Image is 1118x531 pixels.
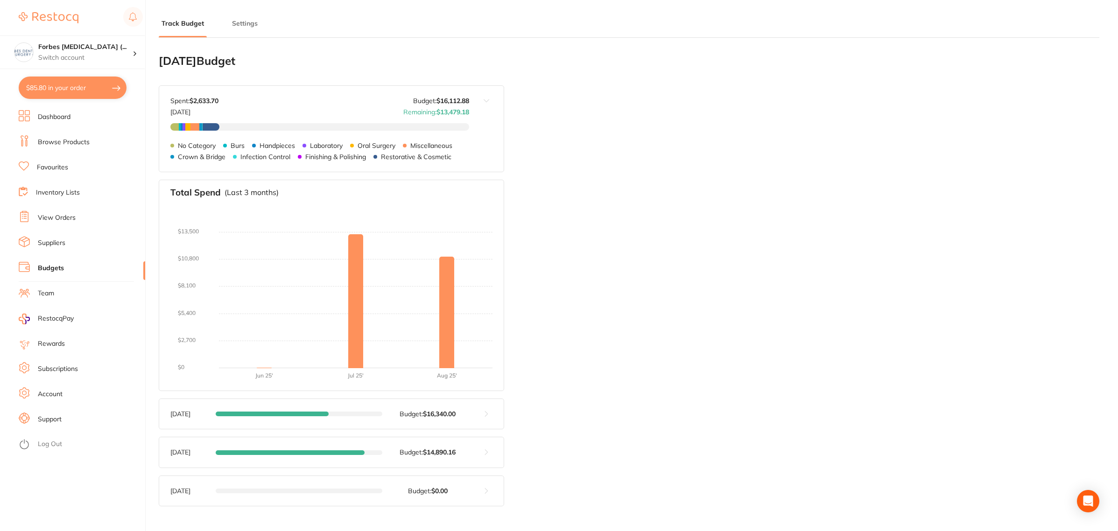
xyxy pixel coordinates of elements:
h2: [DATE] Budget [159,55,504,68]
p: [DATE] [170,448,212,456]
a: Subscriptions [38,364,78,374]
p: Budget: [413,97,469,105]
p: [DATE] [170,487,212,495]
a: Account [38,390,63,399]
p: Miscellaneous [410,142,452,149]
a: Log Out [38,440,62,449]
strong: $2,633.70 [190,97,218,105]
p: Crown & Bridge [178,153,225,161]
div: Open Intercom Messenger [1077,490,1099,512]
h4: Forbes Dental Surgery (DentalTown 6) [38,42,133,52]
a: Browse Products [38,138,90,147]
a: Inventory Lists [36,188,80,197]
a: Budgets [38,264,64,273]
p: Restorative & Cosmetic [381,153,451,161]
h3: Total Spend [170,188,221,198]
p: No Category [178,142,216,149]
a: RestocqPay [19,314,74,324]
strong: $13,479.18 [436,108,469,116]
p: Oral Surgery [358,142,395,149]
strong: $16,340.00 [423,410,456,418]
a: Dashboard [38,112,70,122]
strong: $16,112.88 [436,97,469,105]
p: Budget: [400,410,456,418]
p: Finishing & Polishing [305,153,366,161]
p: [DATE] [170,105,218,116]
button: Settings [229,19,260,28]
p: Handpieces [260,142,295,149]
strong: $14,890.16 [423,448,456,456]
img: Restocq Logo [19,12,78,23]
a: Suppliers [38,238,65,248]
a: Rewards [38,339,65,349]
a: Support [38,415,62,424]
p: Laboratory [310,142,343,149]
a: Team [38,289,54,298]
p: (Last 3 months) [225,188,279,196]
span: RestocqPay [38,314,74,323]
a: Restocq Logo [19,7,78,28]
p: Budget: [408,487,448,495]
p: Infection Control [240,153,290,161]
p: Switch account [38,53,133,63]
p: Budget: [400,448,456,456]
p: Burs [231,142,245,149]
img: Forbes Dental Surgery (DentalTown 6) [14,43,33,62]
button: $85.80 in your order [19,77,127,99]
p: Spent: [170,97,218,105]
strong: $0.00 [431,487,448,495]
a: Favourites [37,163,68,172]
a: View Orders [38,213,76,223]
p: Remaining: [403,105,469,116]
p: [DATE] [170,410,212,418]
img: RestocqPay [19,314,30,324]
button: Log Out [19,437,142,452]
button: Track Budget [159,19,207,28]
